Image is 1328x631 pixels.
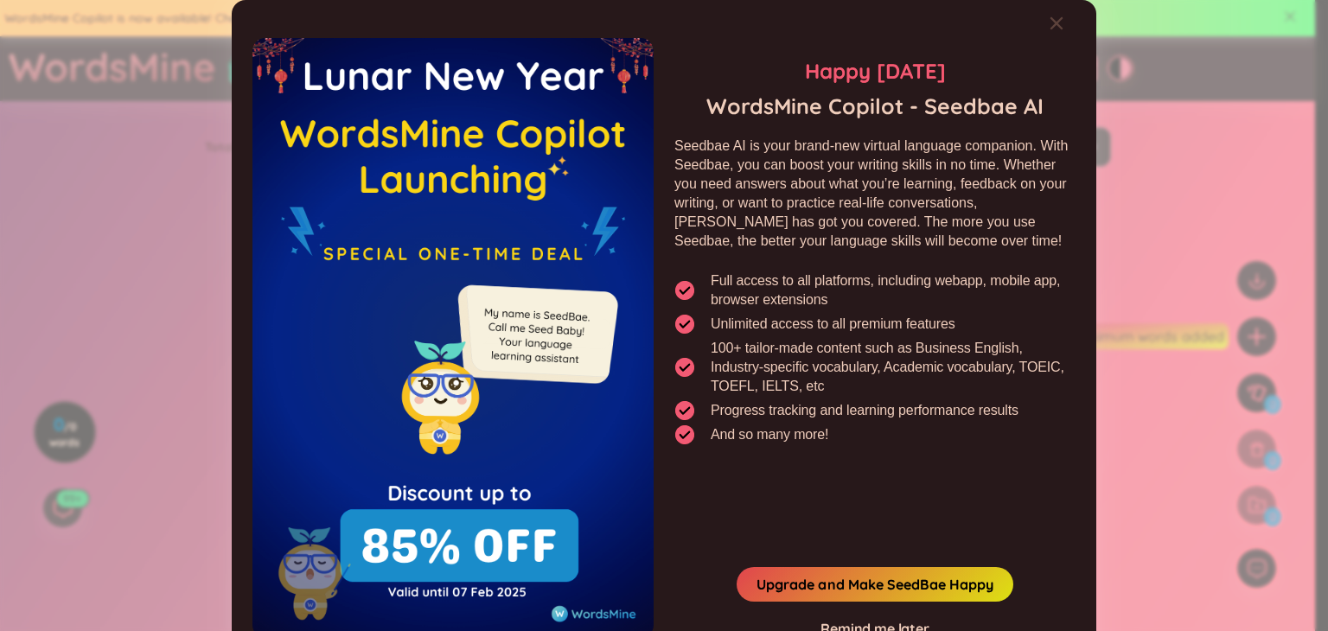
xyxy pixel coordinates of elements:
span: WordsMine Copilot - Seedbae AI [674,93,1076,119]
span: And so many more! [711,425,828,444]
span: Full access to all platforms, including webapp, mobile app, browser extensions [711,271,1076,309]
div: Seedbae AI is your brand-new virtual language companion. With Seedbae, you can boost your writing... [674,137,1076,251]
span: Unlimited access to all premium features [711,315,955,334]
a: Upgrade and Make SeedBae Happy [757,576,993,593]
button: Upgrade and Make SeedBae Happy [737,567,1013,602]
span: Progress tracking and learning performance results [711,401,1018,420]
span: 100+ tailor-made content such as Business English, Industry-specific vocabulary, Academic vocabul... [711,339,1076,396]
img: minionSeedbaeMessage.35ffe99e.png [450,250,622,422]
span: Happy [DATE] [674,55,1076,86]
